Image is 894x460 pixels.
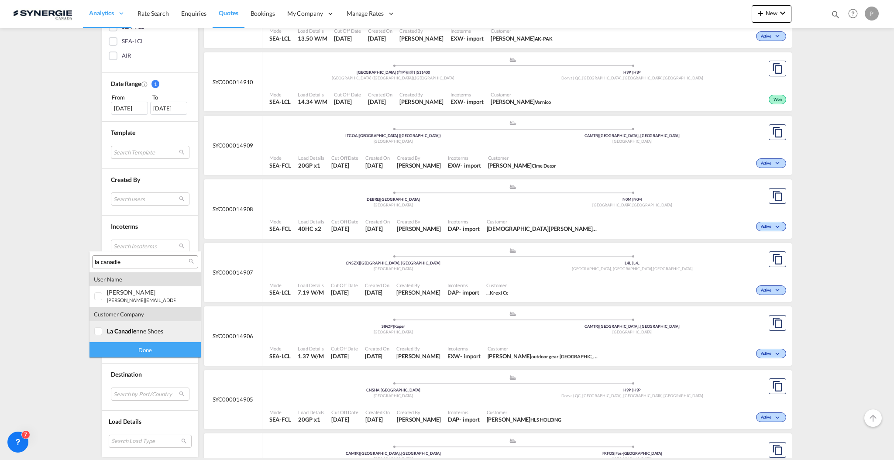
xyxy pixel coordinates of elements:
[89,307,201,321] div: customer company
[89,272,201,286] div: user name
[89,342,201,357] div: Done
[107,297,225,303] small: [PERSON_NAME][EMAIL_ADDRESS][DOMAIN_NAME]
[107,327,136,335] span: la canadie
[188,258,195,264] md-icon: icon-magnify
[107,327,175,335] div: <span class="highlightedText">la canadie</span>nne shoes
[95,258,189,266] input: Search Customer Details
[107,288,175,296] div: ingrid Muroff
